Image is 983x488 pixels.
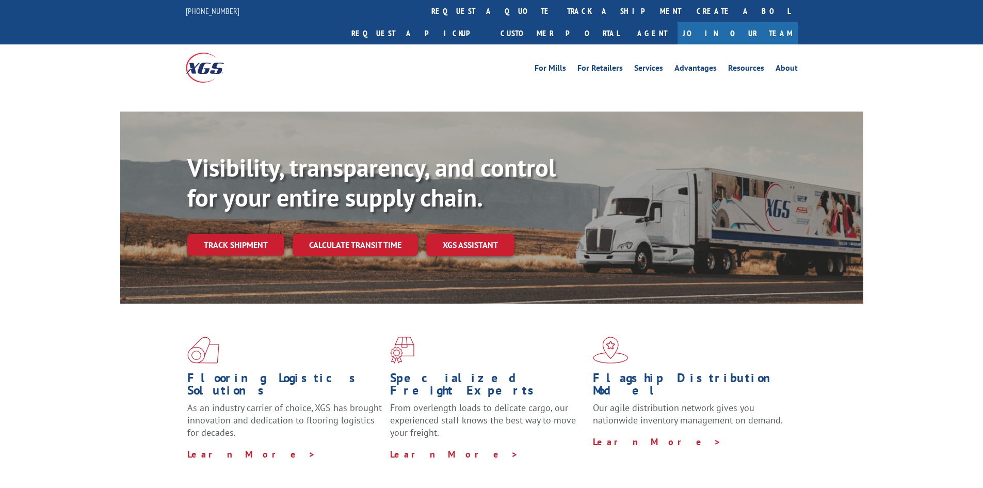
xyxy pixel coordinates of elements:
a: Services [634,64,663,75]
img: xgs-icon-flagship-distribution-model-red [593,337,629,364]
a: For Retailers [577,64,623,75]
a: Request a pickup [344,22,493,44]
img: xgs-icon-focused-on-flooring-red [390,337,414,364]
a: Learn More > [390,448,519,460]
a: Resources [728,64,764,75]
a: About [776,64,798,75]
a: Agent [627,22,678,44]
a: Join Our Team [678,22,798,44]
a: For Mills [535,64,566,75]
h1: Flagship Distribution Model [593,372,788,402]
a: Advantages [674,64,717,75]
a: Calculate transit time [293,234,418,256]
a: [PHONE_NUMBER] [186,6,239,16]
img: xgs-icon-total-supply-chain-intelligence-red [187,337,219,364]
span: Our agile distribution network gives you nationwide inventory management on demand. [593,402,783,426]
a: Customer Portal [493,22,627,44]
a: Track shipment [187,234,284,256]
h1: Specialized Freight Experts [390,372,585,402]
span: As an industry carrier of choice, XGS has brought innovation and dedication to flooring logistics... [187,402,382,438]
a: Learn More > [187,448,316,460]
a: Learn More > [593,436,721,448]
h1: Flooring Logistics Solutions [187,372,382,402]
a: XGS ASSISTANT [426,234,514,256]
b: Visibility, transparency, and control for your entire supply chain. [187,151,556,213]
p: From overlength loads to delicate cargo, our experienced staff knows the best way to move your fr... [390,402,585,448]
